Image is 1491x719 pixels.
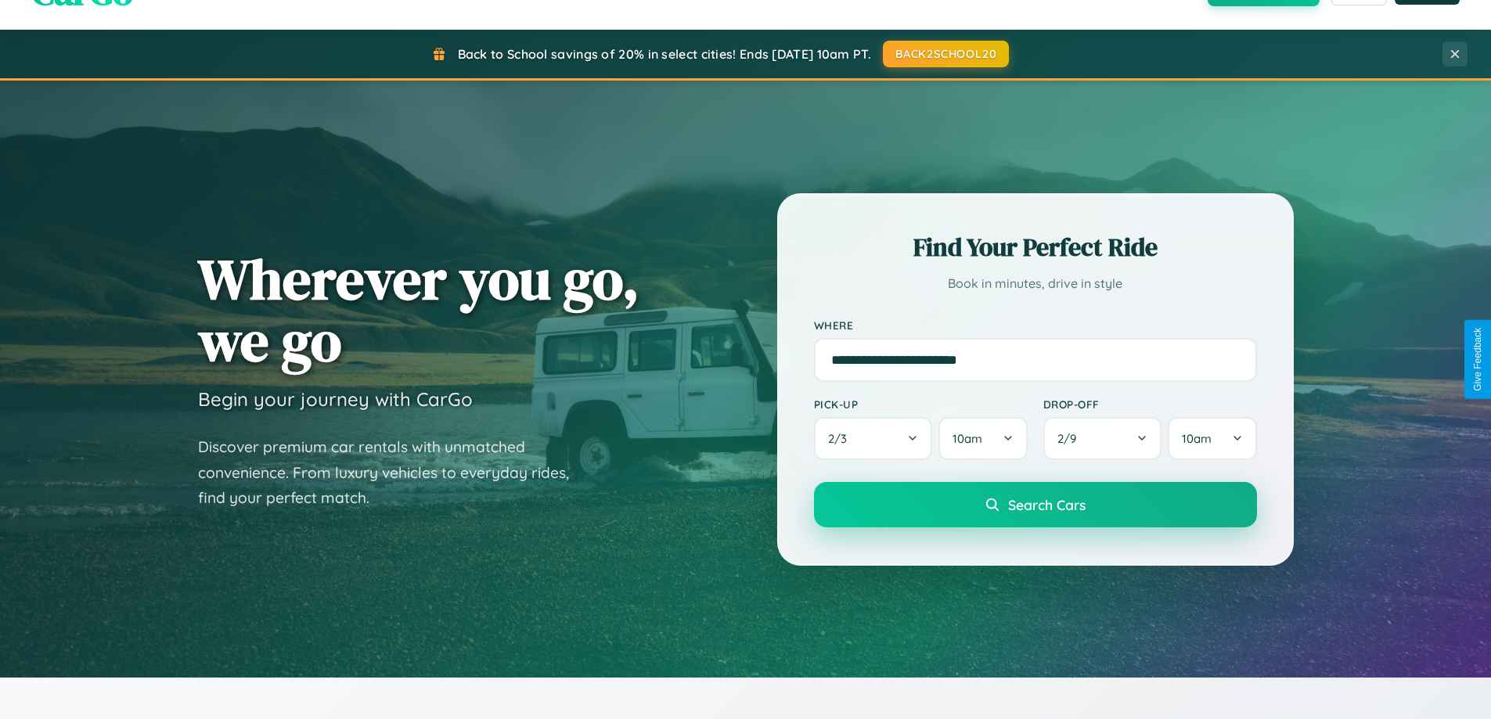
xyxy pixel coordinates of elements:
button: 2/3 [814,417,933,460]
span: Back to School savings of 20% in select cities! Ends [DATE] 10am PT. [458,46,871,62]
span: 2 / 3 [828,431,855,446]
span: 10am [953,431,982,446]
button: 10am [1168,417,1256,460]
span: 2 / 9 [1057,431,1084,446]
button: 2/9 [1043,417,1162,460]
span: Search Cars [1008,496,1086,513]
label: Drop-off [1043,397,1257,411]
div: Give Feedback [1472,328,1483,391]
p: Book in minutes, drive in style [814,272,1257,295]
button: Search Cars [814,482,1257,527]
button: 10am [938,417,1027,460]
label: Where [814,318,1257,332]
h3: Begin your journey with CarGo [198,387,473,411]
p: Discover premium car rentals with unmatched convenience. From luxury vehicles to everyday rides, ... [198,434,589,511]
h2: Find Your Perfect Ride [814,230,1257,264]
label: Pick-up [814,397,1028,411]
h1: Wherever you go, we go [198,248,639,372]
button: BACK2SCHOOL20 [883,41,1009,67]
span: 10am [1182,431,1212,446]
